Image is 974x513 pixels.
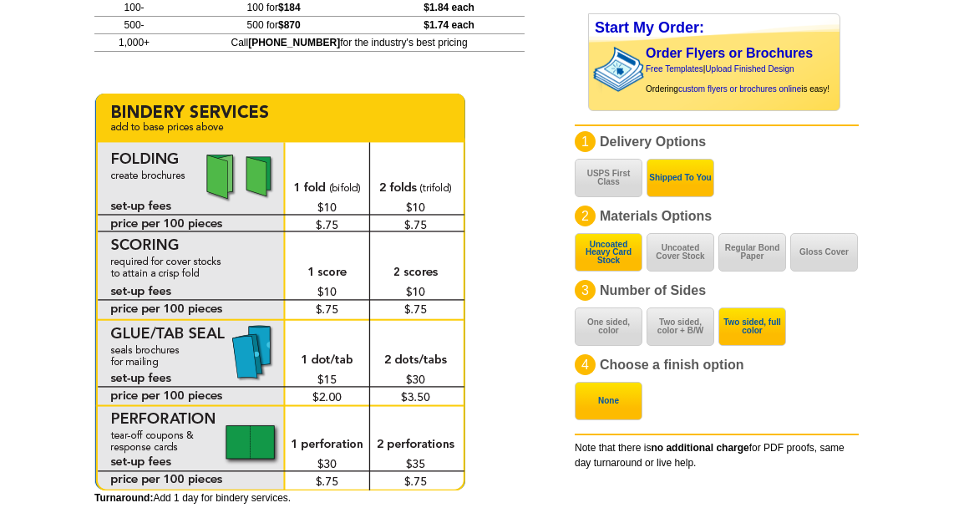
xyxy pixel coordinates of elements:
[278,2,301,13] span: $184
[174,16,373,33] td: 500 for
[575,280,596,301] div: 3
[646,64,829,94] span: | Ordering is easy!
[600,135,706,149] span: Delivery Options
[575,159,642,197] button: USPS First Class
[248,37,340,48] b: [PHONE_NUMBER]
[94,33,174,51] td: 1,000+
[94,16,174,33] td: 500-
[678,84,801,94] a: custom flyers or brochures online
[646,64,703,74] a: Free Templates
[575,206,596,226] div: 2
[94,492,153,504] b: Turnaround:
[575,382,642,420] button: None
[575,434,859,470] div: Note that there is for PDF proofs, same day turnaround or live help.
[575,307,642,346] button: One sided, color
[589,42,602,97] img: background image for brochures and flyers arrow
[424,19,474,31] span: $1.74 each
[174,33,525,51] td: Call for the industry's best pricing
[600,358,743,372] span: Choose a finish option
[646,46,813,60] a: Order Flyers or Brochures
[600,283,706,297] span: Number of Sides
[600,209,712,223] span: Materials Options
[575,131,596,152] div: 1
[424,2,474,13] span: $1.84 each
[94,94,466,490] img: bindery services pricing
[705,64,794,74] a: Upload Finished Design
[278,19,301,31] span: $870
[640,124,974,513] iframe: LiveChat chat widget
[589,14,840,42] div: Start My Order:
[575,354,596,375] div: 4
[575,233,642,272] button: Uncoated Heavy Card Stock
[593,42,652,97] img: stack of brochures with custom content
